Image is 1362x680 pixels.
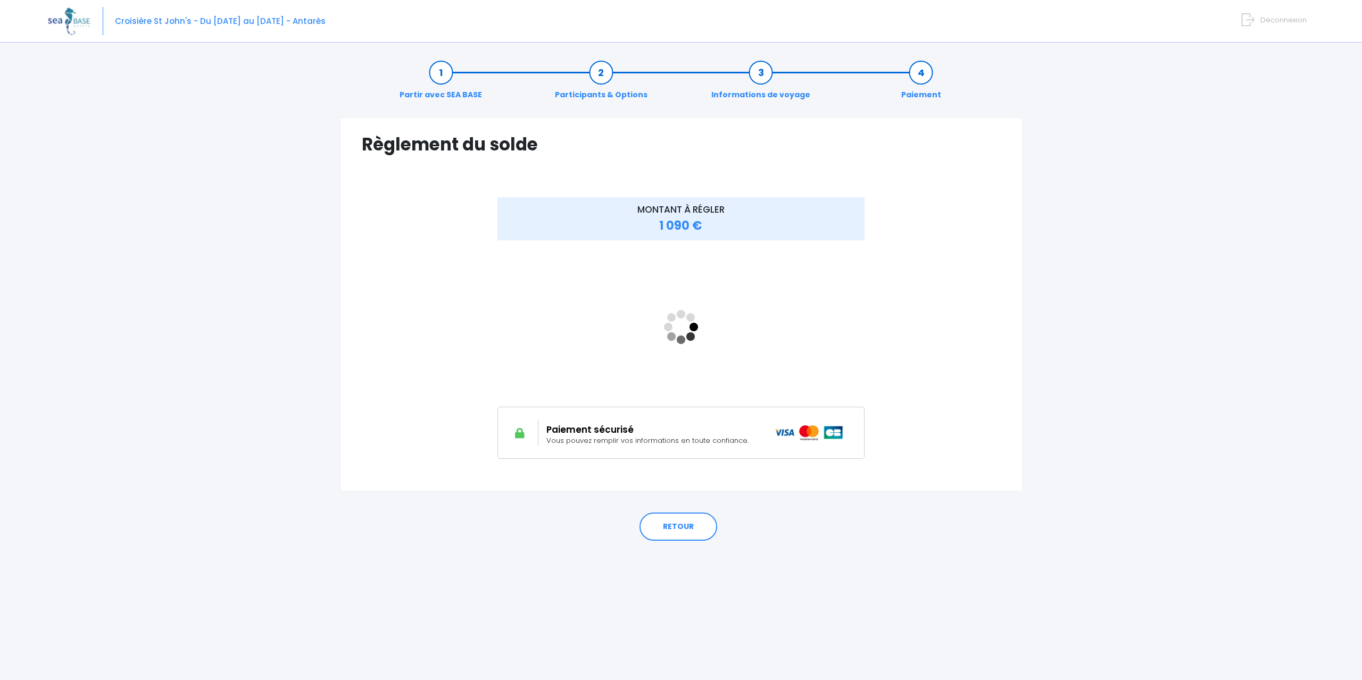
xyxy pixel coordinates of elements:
[546,424,758,435] h2: Paiement sécurisé
[115,15,326,27] span: Croisière St John's - Du [DATE] au [DATE] - Antarès
[497,247,865,407] iframe: <!-- //required -->
[637,203,725,216] span: MONTANT À RÉGLER
[659,217,702,234] span: 1 090 €
[1260,15,1307,25] span: Déconnexion
[775,425,844,440] img: icons_paiement_securise@2x.png
[706,67,816,100] a: Informations de voyage
[550,67,653,100] a: Participants & Options
[546,435,749,446] span: Vous pouvez remplir vos informations en toute confiance.
[362,134,1001,155] h1: Règlement du solde
[394,67,487,100] a: Partir avec SEA BASE
[896,67,946,100] a: Paiement
[640,513,717,541] a: RETOUR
